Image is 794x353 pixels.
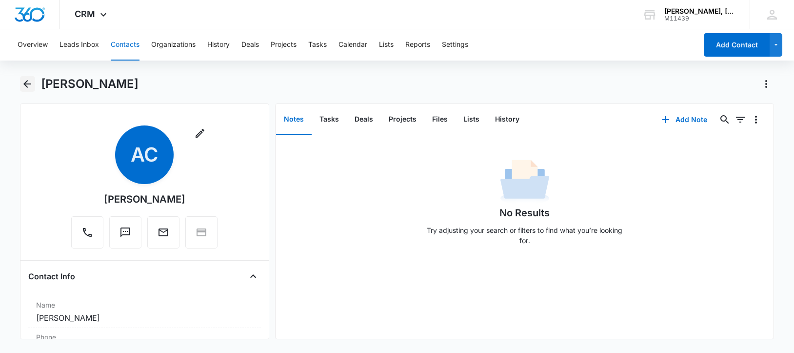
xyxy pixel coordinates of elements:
button: Overview [18,29,48,61]
button: Tasks [308,29,327,61]
button: Call [71,216,103,249]
label: Name [36,300,254,310]
button: Files [424,104,456,135]
button: Settings [442,29,468,61]
div: [PERSON_NAME] [104,192,185,207]
button: Add Contact [704,33,770,57]
button: Deals [347,104,381,135]
a: Call [71,231,103,240]
button: Overflow Menu [748,112,764,127]
h4: Contact Info [28,270,75,282]
button: Contacts [111,29,139,61]
button: Search... [717,112,733,127]
button: Lists [456,104,487,135]
span: CRM [75,9,95,19]
button: Text [109,216,141,249]
button: Leads Inbox [60,29,99,61]
button: Projects [381,104,424,135]
dd: [PERSON_NAME] [36,312,254,324]
button: Lists [379,29,394,61]
button: Organizations [151,29,196,61]
div: Name[PERSON_NAME] [28,296,261,328]
button: Close [245,269,261,284]
h1: [PERSON_NAME] [41,77,139,91]
div: account id [664,15,735,22]
a: Text [109,231,141,240]
button: Projects [271,29,297,61]
button: Reports [405,29,430,61]
button: Calendar [338,29,367,61]
label: Phone [36,332,254,342]
button: Add Note [652,108,717,131]
button: Notes [276,104,312,135]
img: No Data [500,157,549,206]
button: Email [147,216,179,249]
a: Email [147,231,179,240]
h1: No Results [499,206,550,220]
button: Tasks [312,104,347,135]
div: account name [664,7,735,15]
p: Try adjusting your search or filters to find what you’re looking for. [422,225,627,246]
span: AC [115,125,174,184]
button: Back [20,76,35,92]
button: Actions [758,76,774,92]
button: Filters [733,112,748,127]
button: Deals [241,29,259,61]
button: History [207,29,230,61]
button: History [487,104,527,135]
